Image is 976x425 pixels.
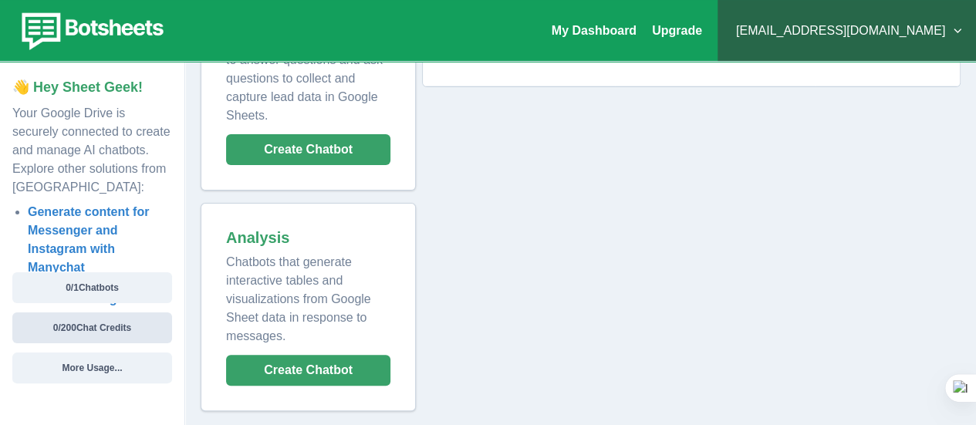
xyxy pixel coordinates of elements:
[226,355,390,386] button: Create Chatbot
[12,312,172,343] button: 0/200Chat Credits
[226,26,390,125] p: Chatbots trained on your data to answer questions and ask questions to collect and capture lead d...
[12,352,172,383] button: More Usage...
[226,247,390,346] p: Chatbots that generate interactive tables and visualizations from Google Sheet data in response t...
[730,15,964,46] button: [EMAIL_ADDRESS][DOMAIN_NAME]
[12,9,168,52] img: botsheets-logo.png
[12,98,172,197] p: Your Google Drive is securely connected to create and manage AI chatbots. Explore other solutions...
[226,134,390,165] button: Create Chatbot
[226,228,390,247] h2: Analysis
[12,272,172,303] button: 0/1Chatbots
[28,205,149,274] a: Generate content for Messenger and Instagram with Manychat
[12,77,172,98] p: 👋 Hey Sheet Geek!
[552,24,637,37] a: My Dashboard
[652,24,702,37] a: Upgrade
